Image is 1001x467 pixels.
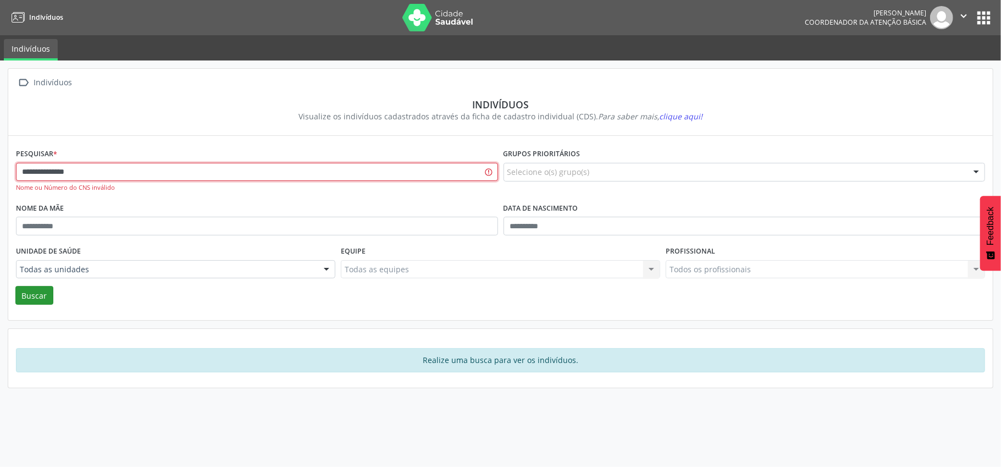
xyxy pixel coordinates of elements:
div: Indivíduos [32,75,74,91]
label: Equipe [341,243,366,260]
label: Nome da mãe [16,200,64,217]
button: Buscar [15,286,53,305]
a: Indivíduos [4,39,58,61]
div: Visualize os indivíduos cadastrados através da ficha de cadastro individual (CDS). [24,111,977,122]
span: Todas as unidades [20,264,313,275]
i:  [16,75,32,91]
img: img [930,6,953,29]
label: Data de nascimento [504,200,578,217]
span: Feedback [986,207,996,245]
span: clique aqui! [659,111,703,122]
button: Feedback - Mostrar pesquisa [980,196,1001,271]
label: Unidade de saúde [16,243,81,260]
div: Realize uma busca para ver os indivíduos. [16,348,985,372]
label: Grupos prioritários [504,146,580,163]
div: [PERSON_NAME] [805,8,926,18]
span: Indivíduos [29,13,63,22]
a:  Indivíduos [16,75,74,91]
div: Nome ou Número do CNS inválido [16,183,498,193]
label: Profissional [666,243,715,260]
span: Selecione o(s) grupo(s) [507,166,590,178]
span: Coordenador da Atenção Básica [805,18,926,27]
a: Indivíduos [8,8,63,26]
div: Indivíduos [24,98,977,111]
label: Pesquisar [16,146,57,163]
button: apps [974,8,993,28]
button:  [953,6,974,29]
i: Para saber mais, [598,111,703,122]
i:  [958,10,970,22]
